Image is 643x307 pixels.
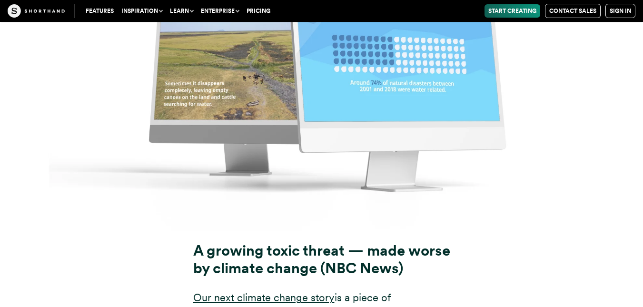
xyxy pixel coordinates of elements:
[193,242,450,277] strong: A growing toxic threat — made worse by climate change (NBC News)
[166,4,197,18] button: Learn
[193,291,335,304] a: Our next climate change story
[118,4,166,18] button: Inspiration
[82,4,118,18] a: Features
[243,4,274,18] a: Pricing
[605,4,635,18] a: Sign in
[197,4,243,18] button: Enterprise
[545,4,601,18] a: Contact Sales
[485,4,540,18] a: Start Creating
[8,4,65,18] img: The Craft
